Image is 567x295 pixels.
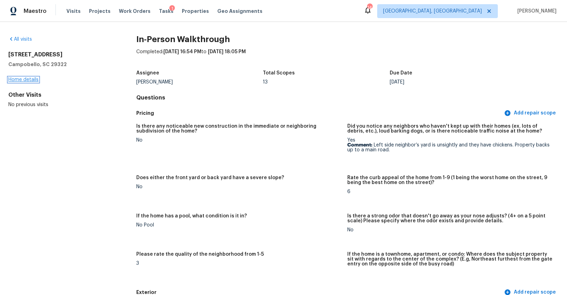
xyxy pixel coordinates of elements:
h5: Pricing [136,110,503,117]
div: 3 [136,261,342,266]
div: No [347,228,553,232]
div: 13 [263,80,390,85]
h5: Assignee [136,71,159,75]
span: Tasks [159,9,173,14]
div: No Pool [136,223,342,228]
span: [DATE] 18:05 PM [208,49,246,54]
div: Other Visits [8,91,114,98]
div: [PERSON_NAME] [136,80,263,85]
h5: Campobello, SC 29322 [8,61,114,68]
div: No [136,138,342,143]
h4: Questions [136,94,559,101]
h5: Due Date [390,71,412,75]
span: No previous visits [8,102,48,107]
h5: Is there a strong odor that doesn't go away as your nose adjusts? (4+ on a 5 point scale) Please ... [347,214,553,223]
span: Projects [89,8,111,15]
b: Comment: [347,143,372,147]
span: Add repair scope [505,109,556,118]
h5: Is there any noticeable new construction in the immediate or neighboring subdivision of the home? [136,124,342,134]
div: No [136,184,342,189]
div: 14 [367,4,372,11]
span: [DATE] 16:54 PM [163,49,201,54]
h5: If the home has a pool, what condition is it in? [136,214,247,218]
h5: Did you notice any neighbors who haven't kept up with their homes (ex. lots of debris, etc.), lou... [347,124,553,134]
a: Home details [8,77,39,82]
span: Properties [182,8,209,15]
h2: In-Person Walkthrough [136,36,559,43]
h5: Does either the front yard or back yard have a severe slope? [136,175,284,180]
span: Maestro [24,8,47,15]
h5: Please rate the quality of the neighborhood from 1-5 [136,252,264,257]
div: 1 [169,5,175,12]
span: [PERSON_NAME] [515,8,557,15]
div: Yes [347,138,553,152]
div: [DATE] [390,80,517,85]
h5: Rate the curb appeal of the home from 1-9 (1 being the worst home on the street, 9 being the best... [347,175,553,185]
span: Visits [66,8,81,15]
div: Completed: to [136,48,559,66]
h5: If the home is a townhome, apartment, or condo: Where does the subject property sit with regards ... [347,252,553,266]
h5: Total Scopes [263,71,295,75]
div: 6 [347,189,553,194]
a: All visits [8,37,32,42]
span: Geo Assignments [217,8,262,15]
span: Work Orders [119,8,151,15]
h2: [STREET_ADDRESS] [8,51,114,58]
button: Add repair scope [503,107,559,120]
span: [GEOGRAPHIC_DATA], [GEOGRAPHIC_DATA] [383,8,482,15]
p: Left side neighbor’s yard is unsightly and they have chickens. Property backs up to a main road. [347,143,553,152]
